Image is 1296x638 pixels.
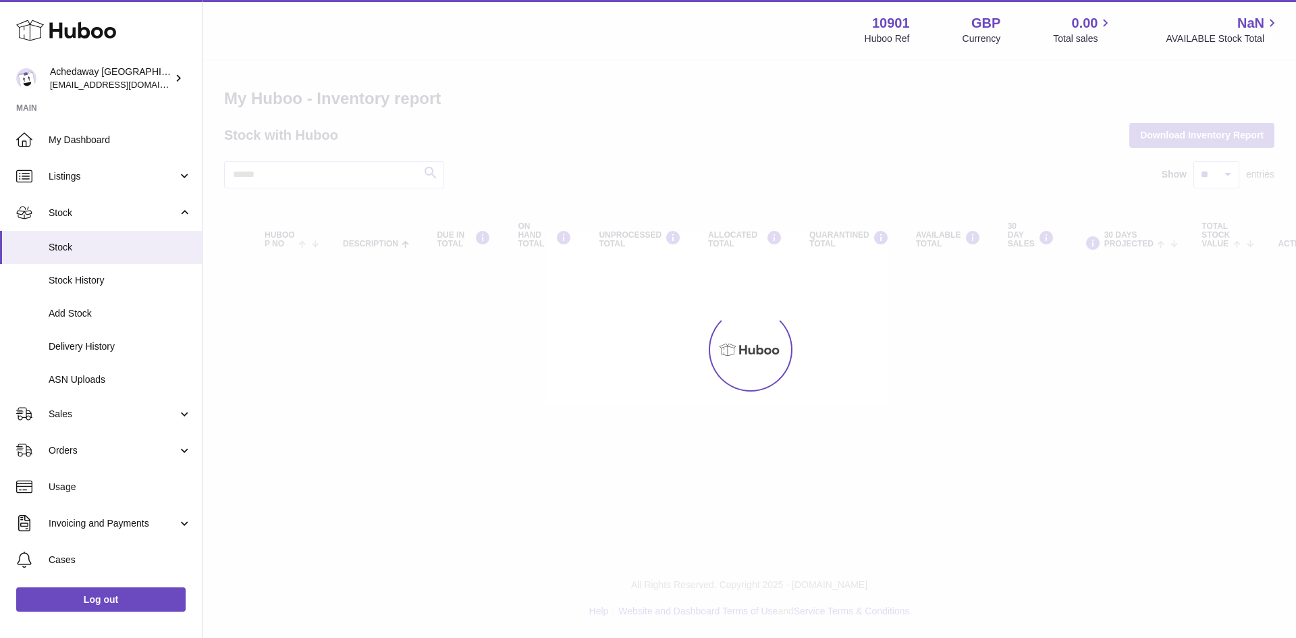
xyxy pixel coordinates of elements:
div: Achedaway [GEOGRAPHIC_DATA] [50,65,171,91]
div: Currency [963,32,1001,45]
a: Log out [16,587,186,612]
span: Orders [49,444,178,457]
span: Listings [49,170,178,183]
span: Delivery History [49,340,192,353]
span: Add Stock [49,307,192,320]
span: Total sales [1053,32,1113,45]
span: Cases [49,554,192,566]
a: 0.00 Total sales [1053,14,1113,45]
span: Sales [49,408,178,421]
span: [EMAIL_ADDRESS][DOMAIN_NAME] [50,79,198,90]
span: Stock [49,207,178,219]
span: ASN Uploads [49,373,192,386]
div: Huboo Ref [865,32,910,45]
span: AVAILABLE Stock Total [1166,32,1280,45]
strong: GBP [971,14,1000,32]
span: 0.00 [1072,14,1098,32]
span: Stock History [49,274,192,287]
img: admin@newpb.co.uk [16,68,36,88]
span: Invoicing and Payments [49,517,178,530]
strong: 10901 [872,14,910,32]
span: NaN [1237,14,1264,32]
a: NaN AVAILABLE Stock Total [1166,14,1280,45]
span: Usage [49,481,192,494]
span: My Dashboard [49,134,192,147]
span: Stock [49,241,192,254]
